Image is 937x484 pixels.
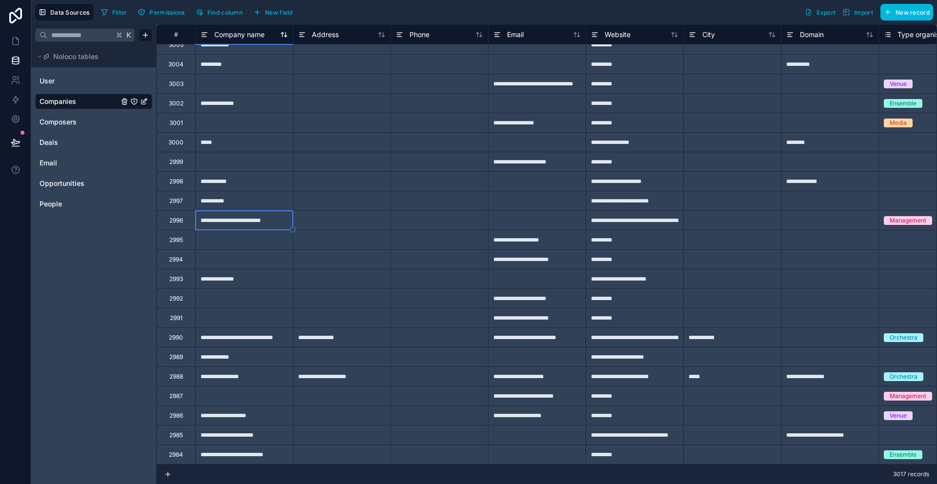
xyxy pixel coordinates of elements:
span: City [702,30,715,40]
div: Management [890,216,926,225]
span: Export [816,9,835,16]
div: Ensemble [890,99,917,108]
div: 3004 [168,60,183,68]
div: # [164,31,188,38]
div: 2991 [170,314,183,322]
div: Companies [35,94,152,109]
button: Find column [192,5,246,20]
div: 2985 [169,431,183,439]
span: Composers [40,117,77,127]
button: Noloco tables [35,50,146,63]
button: Filter [97,5,131,20]
span: Import [854,9,873,16]
div: 3000 [168,139,183,146]
div: User [35,73,152,89]
button: Import [839,4,876,20]
div: Management [890,392,926,401]
span: Website [605,30,631,40]
span: Opportunities [40,179,84,188]
button: Permissions [134,5,188,20]
div: Ensemble [890,450,917,459]
span: Address [312,30,339,40]
span: Email [507,30,524,40]
a: People [40,199,119,209]
div: 2990 [169,334,183,342]
a: Permissions [134,5,192,20]
div: 2988 [169,373,183,381]
span: Phone [409,30,429,40]
div: Deals [35,135,152,150]
span: Filter [112,9,127,16]
a: New record [876,4,933,20]
span: New field [265,9,293,16]
div: Composers [35,114,152,130]
div: 2992 [169,295,183,302]
div: 2999 [169,158,183,166]
div: 3001 [169,119,183,127]
span: Noloco tables [53,52,99,61]
div: 3005 [169,41,183,49]
div: 2987 [169,392,183,400]
button: New field [250,5,296,20]
div: People [35,196,152,212]
a: Email [40,158,119,168]
div: Media [890,119,907,127]
span: People [40,199,62,209]
div: 2997 [169,197,183,205]
a: User [40,76,119,86]
span: Domain [800,30,824,40]
button: Export [801,4,839,20]
div: 3003 [169,80,183,88]
a: Composers [40,117,119,127]
div: 2984 [169,451,183,459]
div: Venue [890,80,907,88]
button: Data Sources [35,4,93,20]
span: Data Sources [50,9,90,16]
a: Opportunities [40,179,119,188]
a: Companies [40,97,119,106]
div: Email [35,155,152,171]
span: Permissions [149,9,184,16]
span: Email [40,158,57,168]
div: Orchestra [890,333,917,342]
span: Company name [214,30,265,40]
div: Orchestra [890,372,917,381]
span: New record [896,9,930,16]
div: 2986 [169,412,183,420]
div: 2995 [169,236,183,244]
span: Find column [207,9,243,16]
span: User [40,76,55,86]
button: New record [880,4,933,20]
div: 3002 [169,100,183,107]
div: 2994 [169,256,183,263]
div: Venue [890,411,907,420]
span: K [125,32,132,39]
span: 3017 records [893,470,929,478]
a: Deals [40,138,119,147]
div: 2996 [169,217,183,224]
div: Opportunities [35,176,152,191]
div: 2989 [169,353,183,361]
div: 2993 [169,275,183,283]
div: 2998 [169,178,183,185]
span: Deals [40,138,58,147]
span: Companies [40,97,76,106]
